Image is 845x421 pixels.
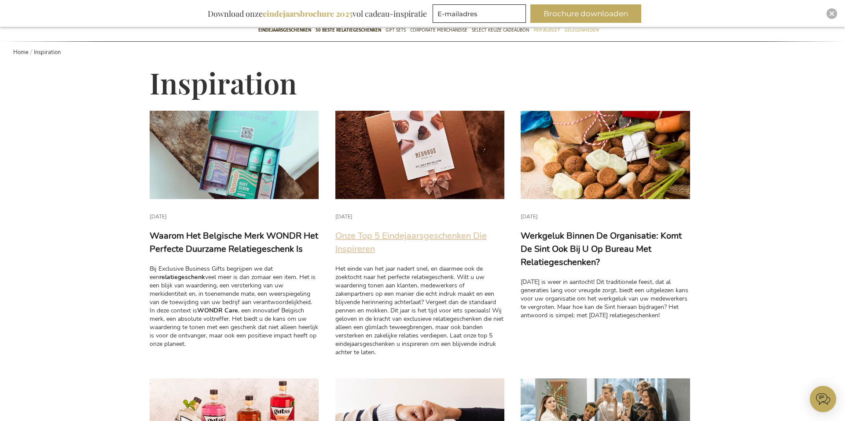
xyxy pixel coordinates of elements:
img: Close [829,11,834,16]
div: [DATE] [521,213,538,221]
div: [DATE] [150,213,167,221]
img: Onze Top 5 Eindejaarsgeschenken Die Inspireren [335,111,504,200]
div: Download onze vol cadeau-inspiratie [204,4,431,23]
span: Eindejaarsgeschenken [258,25,311,35]
span: Per Budget [533,25,560,35]
span: Gelegenheden [564,25,599,35]
a: Inspiration [34,48,61,56]
span: Gift Sets [386,25,406,35]
a: Waarom Het Belgische Merk WONDR Het Perfecte Duurzame Relatiegeschenk Is [150,230,318,255]
button: Brochure downloaden [530,4,641,23]
a: Home [13,48,29,56]
div: Het einde van het jaar nadert snel, en daarmee ook de zoektocht naar het perfecte relatiegeschenk... [335,265,504,356]
form: marketing offers and promotions [433,4,529,25]
img: Sinterklaas Attentie Personeel [521,111,690,200]
a: Waarom Het Belgische Merk WONDR Het Perfecte Duurzame Relatiegeschenk Is [150,111,319,202]
span: Corporate Merchandise [410,25,467,35]
b: eindejaarsbrochure 2025 [263,8,353,19]
span: 50 beste relatiegeschenken [316,25,381,35]
input: E-mailadres [433,4,526,23]
p: Bij Exclusive Business Gifts begrijpen we dat een veel meer is dan zomaar een item. Het is een bl... [150,265,319,348]
strong: WONDR Care [197,306,238,315]
iframe: belco-activator-frame [810,386,836,412]
a: Onze Top 5 Eindejaarsgeschenken Die Inspireren [335,111,504,202]
strong: relatiegeschenk [159,273,205,281]
a: Werkgeluk Binnen De Organisatie: Komt De Sint Ook Bij U Op Bureau Met Relatiegeschenken? [521,230,682,268]
div: [DATE] [335,213,353,221]
img: Waarom Het Belgische Merk WONDR Het Perfecte Duurzame Relatiegeschenk Is [150,111,319,200]
a: Onze Top 5 Eindejaarsgeschenken Die Inspireren [335,230,487,255]
div: [DATE] is weer in aantocht! Dit traditionele feest, dat al generaties lang voor vreugde zorgt, bi... [521,278,690,319]
a: Werkgeluk Binnen De Organisatie: Komt De Sint Ook Bij U Op Bureau Met Relatiegeschenken? [521,111,690,202]
div: Close [827,8,837,19]
span: Inspiration [150,64,297,102]
span: Select Keuze Cadeaubon [472,25,529,35]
